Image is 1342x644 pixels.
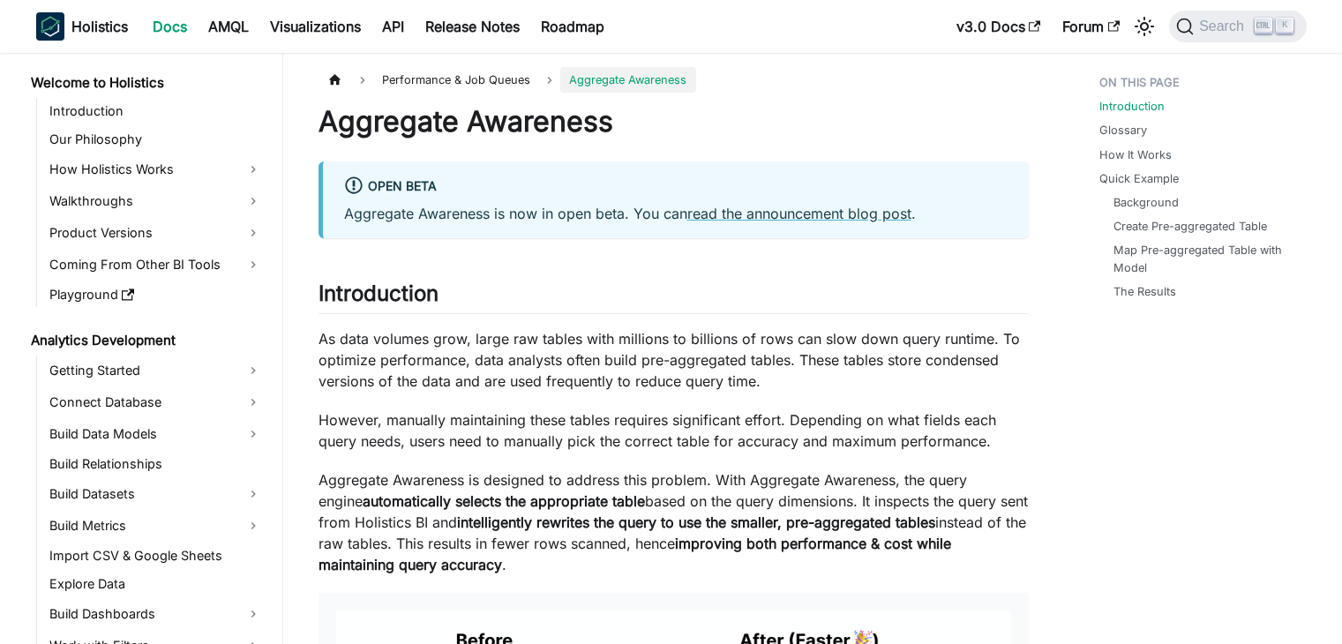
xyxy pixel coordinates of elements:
span: Performance & Job Queues [373,67,539,93]
a: Welcome to Holistics [26,71,267,95]
strong: intelligently rewrites the query to use the smaller, pre-aggregated tables [457,513,935,531]
a: Analytics Development [26,328,267,353]
a: Coming From Other BI Tools [44,251,267,279]
a: Our Philosophy [44,127,267,152]
a: Background [1113,194,1179,211]
h1: Aggregate Awareness [319,104,1029,139]
h2: Introduction [319,281,1029,314]
a: Forum [1052,12,1130,41]
a: Build Relationships [44,452,267,476]
a: The Results [1113,283,1176,300]
a: Home page [319,67,352,93]
a: read the announcement blog post [687,205,911,222]
a: API [371,12,415,41]
kbd: K [1276,18,1293,34]
span: Aggregate Awareness [560,67,695,93]
a: AMQL [198,12,259,41]
a: Build Dashboards [44,600,267,628]
a: How Holistics Works [44,155,267,183]
p: Aggregate Awareness is now in open beta. You can . [344,203,1008,224]
a: Connect Database [44,388,267,416]
span: Search [1194,19,1255,34]
a: Visualizations [259,12,371,41]
a: Build Metrics [44,512,267,540]
a: Roadmap [530,12,615,41]
div: Open Beta [344,176,1008,198]
b: Holistics [71,16,128,37]
a: How It Works [1099,146,1172,163]
p: As data volumes grow, large raw tables with millions to billions of rows can slow down query runt... [319,328,1029,392]
a: Getting Started [44,356,267,385]
p: However, manually maintaining these tables requires significant effort. Depending on what fields ... [319,409,1029,452]
nav: Breadcrumbs [319,67,1029,93]
a: Introduction [44,99,267,124]
button: Switch between dark and light mode (currently light mode) [1130,12,1158,41]
a: Import CSV & Google Sheets [44,543,267,568]
strong: automatically selects the appropriate table [363,492,645,510]
a: Glossary [1099,122,1147,139]
a: HolisticsHolistics [36,12,128,41]
a: v3.0 Docs [946,12,1052,41]
a: Quick Example [1099,170,1179,187]
a: Introduction [1099,98,1165,115]
a: Create Pre-aggregated Table [1113,218,1267,235]
button: Search (Ctrl+K) [1169,11,1306,42]
a: Walkthroughs [44,187,267,215]
a: Explore Data [44,572,267,596]
a: Product Versions [44,219,267,247]
a: Docs [142,12,198,41]
a: Build Datasets [44,480,267,508]
nav: Docs sidebar [19,53,283,644]
p: Aggregate Awareness is designed to address this problem. With Aggregate Awareness, the query engi... [319,469,1029,575]
a: Playground [44,282,267,307]
a: Build Data Models [44,420,267,448]
a: Release Notes [415,12,530,41]
img: Holistics [36,12,64,41]
a: Map Pre-aggregated Table with Model [1113,242,1289,275]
